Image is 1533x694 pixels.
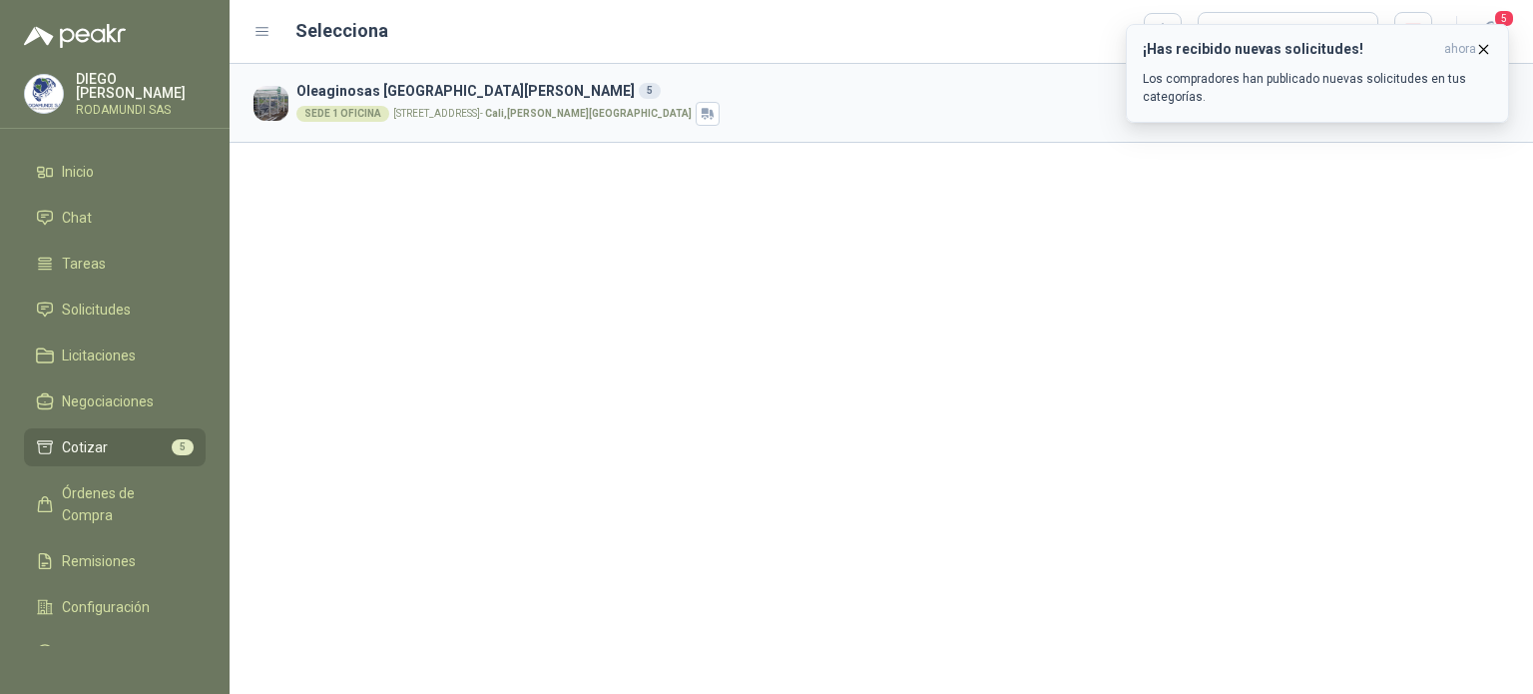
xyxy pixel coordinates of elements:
span: Chat [62,207,92,229]
a: Órdenes de Compra [24,474,206,534]
a: Inicio [24,153,206,191]
h3: ¡Has recibido nuevas solicitudes! [1143,41,1436,58]
span: ahora [1444,41,1476,58]
span: Negociaciones [62,390,154,412]
button: Cargar cotizaciones [1198,12,1378,52]
button: ¡Has recibido nuevas solicitudes!ahora Los compradores han publicado nuevas solicitudes en tus ca... [1126,24,1509,123]
strong: Cali , [PERSON_NAME][GEOGRAPHIC_DATA] [485,108,692,119]
span: Configuración [62,596,150,618]
a: Manuales y ayuda [24,634,206,672]
img: Logo peakr [24,24,126,48]
h2: Selecciona [295,17,388,45]
span: Inicio [62,161,94,183]
p: RODAMUNDI SAS [76,104,206,116]
span: Solicitudes [62,299,131,321]
div: 5 [639,83,661,99]
span: Manuales y ayuda [62,642,176,664]
span: 5 [1493,9,1515,28]
a: Remisiones [24,542,206,580]
a: Configuración [24,588,206,626]
span: Licitaciones [62,345,136,366]
div: SEDE 1 OFICINA [296,106,389,122]
h3: Oleaginosas [GEOGRAPHIC_DATA][PERSON_NAME] [296,80,1360,102]
span: 5 [172,439,194,455]
a: Solicitudes [24,291,206,329]
a: Tareas [24,245,206,283]
a: Negociaciones [24,382,206,420]
span: Órdenes de Compra [62,482,187,526]
p: Los compradores han publicado nuevas solicitudes en tus categorías. [1143,70,1492,106]
span: Cotizar [62,436,108,458]
a: Licitaciones [24,337,206,374]
a: Chat [24,199,206,237]
button: 5 [1473,14,1509,50]
img: Company Logo [254,86,288,121]
p: [STREET_ADDRESS] - [393,109,692,119]
a: Cotizar5 [24,428,206,466]
span: Tareas [62,253,106,275]
span: Remisiones [62,550,136,572]
img: Company Logo [25,75,63,113]
p: DIEGO [PERSON_NAME] [76,72,206,100]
